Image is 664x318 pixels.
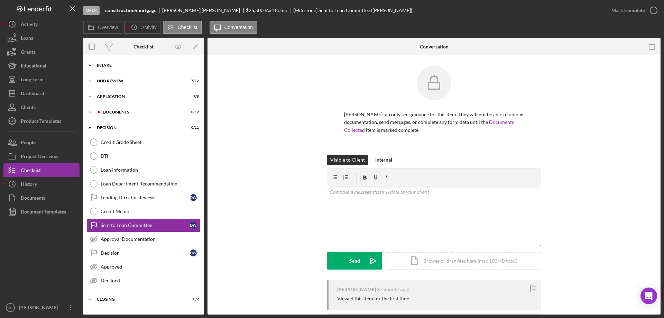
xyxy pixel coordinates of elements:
[97,94,182,99] div: Application
[3,59,80,73] button: Educational
[344,111,524,134] p: [PERSON_NAME] can only see guidance for this item. They will not be able to upload documentation,...
[337,287,376,292] div: [PERSON_NAME]
[21,100,36,116] div: Clients
[21,59,46,74] div: Educational
[21,191,45,207] div: Documents
[186,126,199,130] div: 0 / 11
[3,301,80,315] button: JS[PERSON_NAME]
[86,274,201,288] a: Declined
[3,73,80,87] button: Long-Term
[83,6,100,15] div: Open
[17,301,62,316] div: [PERSON_NAME]
[21,87,44,102] div: Dashboard
[420,44,449,49] div: Conversation
[21,17,38,33] div: Activity
[97,63,195,67] div: Intake
[640,288,657,304] div: Open Intercom Messenger
[86,191,201,205] a: Lending Director ReviewDW
[337,296,410,301] div: Viewed this item for the first time.
[8,306,12,310] text: JS
[21,177,37,193] div: History
[101,250,190,256] div: Decision
[3,31,80,45] button: Loans
[3,191,80,205] button: Documents
[97,297,182,301] div: Closing
[210,21,258,34] button: Conversation
[86,232,201,246] a: Approval Documentation
[21,136,36,151] div: People
[3,205,80,219] button: Document Templates
[265,8,271,13] div: 6 %
[101,153,200,159] div: DTI
[101,209,200,214] div: Credit Memo
[21,73,44,88] div: Long-Term
[83,21,122,34] button: Overview
[105,8,156,13] b: consttruction/mortgage
[86,205,201,218] a: Credit Memo
[344,119,514,133] a: Documents Collected
[3,149,80,163] button: Project Overview
[272,8,287,13] div: 180 mo
[124,21,161,34] button: Activity
[101,278,200,283] div: Declined
[186,79,199,83] div: 7 / 12
[330,155,365,165] div: Visible to Client
[190,249,197,256] div: D W
[3,177,80,191] button: History
[21,114,61,130] div: Product Templates
[375,155,392,165] div: Internal
[3,114,80,128] button: Product Templates
[293,8,412,13] div: [Milestone] Sent to Loan Committee ([PERSON_NAME])
[86,246,201,260] a: DecisionDW
[349,252,360,270] div: Send
[86,177,201,191] a: Loan Department Recommendation
[86,163,201,177] a: Loan Information
[97,126,182,130] div: Decision
[86,218,201,232] a: Sent to Loan CommitteeDW
[101,236,200,242] div: Approval Documentation
[101,222,190,228] div: Sent to Loan Committee
[3,136,80,149] button: People
[190,194,197,201] div: D W
[21,31,33,47] div: Loans
[101,264,200,270] div: Approved
[3,17,80,31] button: Activity
[101,139,200,145] div: Credit Grade Sheet
[186,110,199,114] div: 0 / 12
[605,3,661,17] button: Mark Complete
[97,79,182,83] div: HUD Review
[133,44,154,49] div: Checklist
[178,25,197,30] label: Checklist
[377,287,409,292] time: 2025-09-22 18:45
[21,149,58,165] div: Project Overview
[21,45,35,61] div: Grants
[3,100,80,114] button: Clients
[327,155,368,165] button: Visible to Client
[101,181,200,187] div: Loan Department Recommendation
[3,87,80,100] button: Dashboard
[190,222,197,229] div: D W
[163,21,202,34] button: Checklist
[611,3,645,17] div: Mark Complete
[372,155,396,165] button: Internal
[3,45,80,59] button: Grants
[3,163,80,177] button: Checklist
[103,110,182,114] div: Documents
[98,25,118,30] label: Overview
[327,252,382,270] button: Send
[246,7,264,13] span: $25,500
[21,205,66,220] div: Document Templates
